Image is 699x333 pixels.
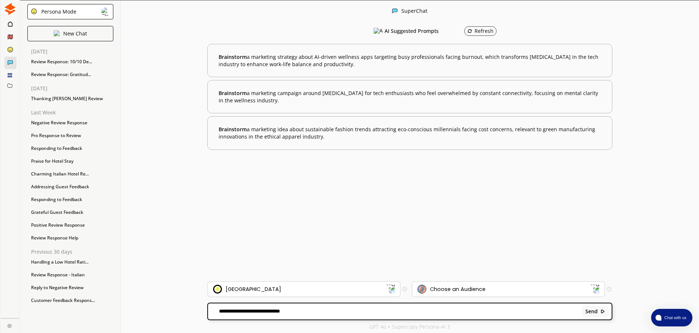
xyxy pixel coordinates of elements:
[219,90,247,97] span: Brainstorm
[590,284,600,294] img: Dropdown Icon
[467,29,472,34] img: Refresh
[27,194,113,205] div: Responding to Feedback
[467,28,494,34] div: Refresh
[27,156,113,167] div: Praise for Hotel Stay
[27,93,113,104] div: Thanking [PERSON_NAME] Review
[39,9,76,15] div: Persona Mode
[31,49,113,54] p: [DATE]
[27,181,113,192] div: Addressing Guest Feedback
[27,56,113,67] div: Review Response: 10/10 De...
[401,8,427,15] div: SuperChat
[4,3,16,15] img: Close
[369,324,450,330] p: GPT 4o + Supercopy Persona-AI 3
[27,169,113,179] div: Charming Italian Hotel Re...
[600,309,605,314] img: Close
[417,285,426,294] img: Audience Icon
[27,308,113,319] div: Responding in French
[403,287,407,291] img: Tooltip Icon
[219,126,247,133] span: Brainstorm
[430,286,485,292] div: Choose an Audience
[385,26,439,37] h3: AI Suggested Prompts
[219,90,601,104] b: a marketing campaign around [MEDICAL_DATA] for tech enthusiasts who feel overwhelmed by constant ...
[31,86,113,91] p: [DATE]
[54,30,60,36] img: Close
[101,7,110,16] img: Close
[27,269,113,280] div: Review Response - Italian
[31,8,37,15] img: Close
[219,53,247,60] span: Brainstorm
[1,318,19,331] a: Close
[27,232,113,243] div: Review Response Help
[7,323,12,328] img: Close
[27,117,113,128] div: Negative Review Response
[31,249,113,255] p: Previous 30 days
[31,110,113,116] p: Last Week
[213,285,222,294] img: Brand Icon
[27,295,113,306] div: Customer Feedback Respons...
[27,69,113,80] div: Review Response: Gratitud...
[27,282,113,293] div: Reply to Negative Review
[27,220,113,231] div: Positive Review Response
[226,286,281,292] div: [GEOGRAPHIC_DATA]
[585,309,598,314] b: Send
[392,8,398,14] img: Close
[661,315,688,321] span: Chat with us
[374,28,383,34] img: AI Suggested Prompts
[607,287,611,291] img: Tooltip Icon
[27,257,113,268] div: Handling a Low Hotel Rati...
[27,207,113,218] div: Grateful Guest Feedback
[386,284,395,294] img: Dropdown Icon
[27,130,113,141] div: Pro Response to Review
[651,309,692,326] button: atlas-launcher
[27,143,113,154] div: Responding to Feedback
[63,31,87,37] p: New Chat
[219,126,601,140] b: a marketing idea about sustainable fashion trends attracting eco-conscious millennials facing cos...
[219,53,601,68] b: a marketing strategy about AI-driven wellness apps targeting busy professionals facing burnout, w...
